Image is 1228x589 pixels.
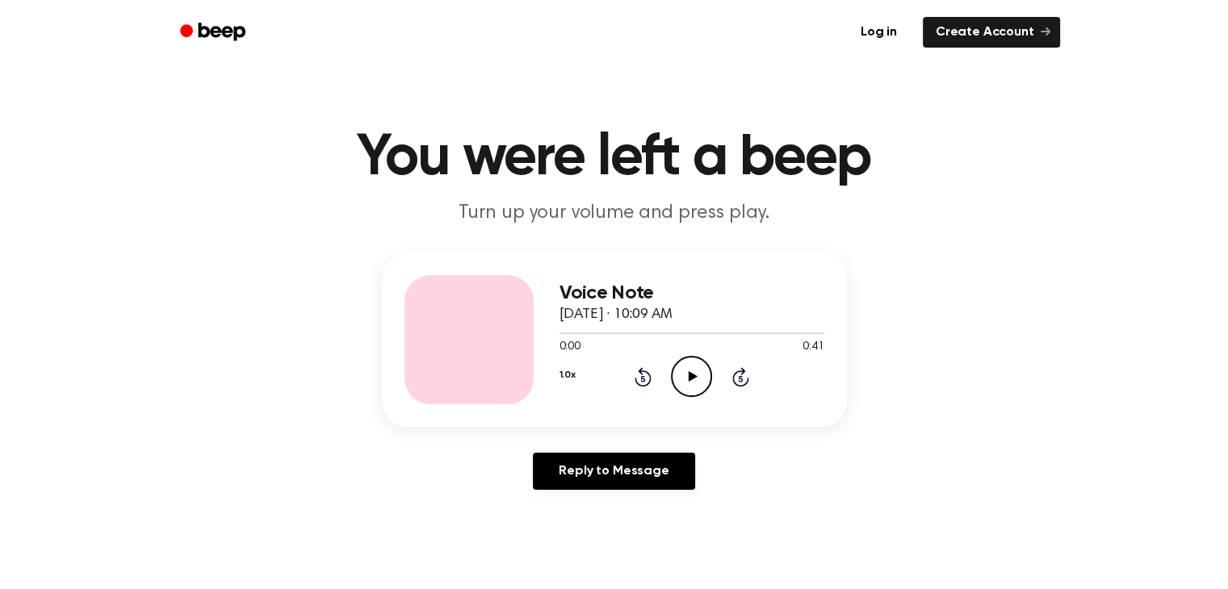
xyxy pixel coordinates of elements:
span: [DATE] · 10:09 AM [560,307,673,322]
a: Reply to Message [533,453,694,490]
span: 0:00 [560,339,580,356]
span: 0:41 [803,339,824,356]
a: Log in [845,14,913,51]
h1: You were left a beep [201,129,1028,187]
a: Beep [169,17,260,48]
h3: Voice Note [560,282,824,304]
p: Turn up your volume and press play. [304,200,924,227]
button: 1.0x [560,361,576,389]
a: Create Account [923,17,1060,48]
